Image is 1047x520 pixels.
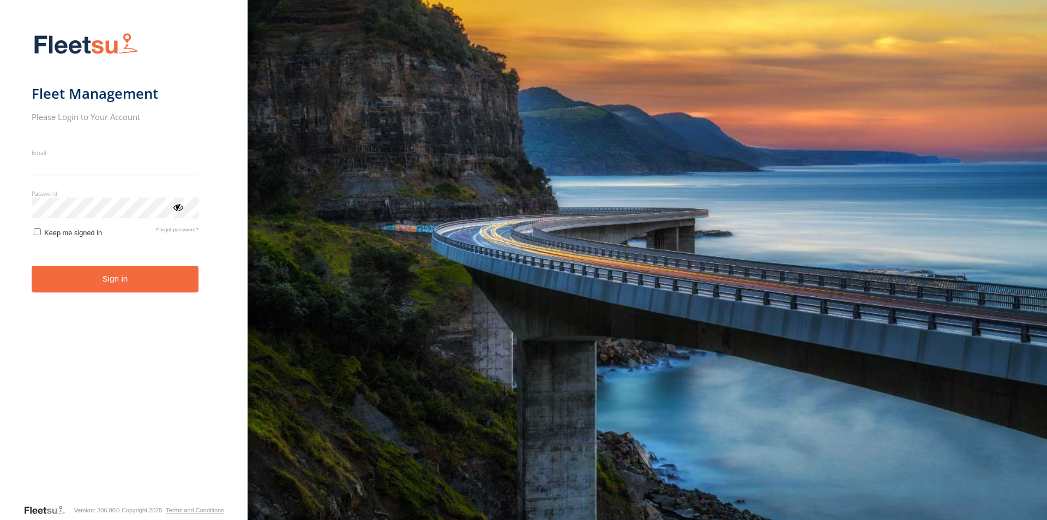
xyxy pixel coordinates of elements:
[116,507,224,513] div: © Copyright 2025 -
[32,31,141,58] img: Fleetsu
[32,148,199,157] label: Email
[34,228,41,235] input: Keep me signed in
[32,189,199,198] label: Password
[172,201,183,212] div: ViewPassword
[32,111,199,122] h2: Please Login to Your Account
[23,505,74,516] a: Visit our Website
[32,26,216,504] form: main
[166,507,224,513] a: Terms and Conditions
[32,266,199,292] button: Sign in
[44,229,102,237] span: Keep me signed in
[74,507,115,513] div: Version: 306.00
[32,85,199,103] h1: Fleet Management
[156,226,198,237] a: Forgot password?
